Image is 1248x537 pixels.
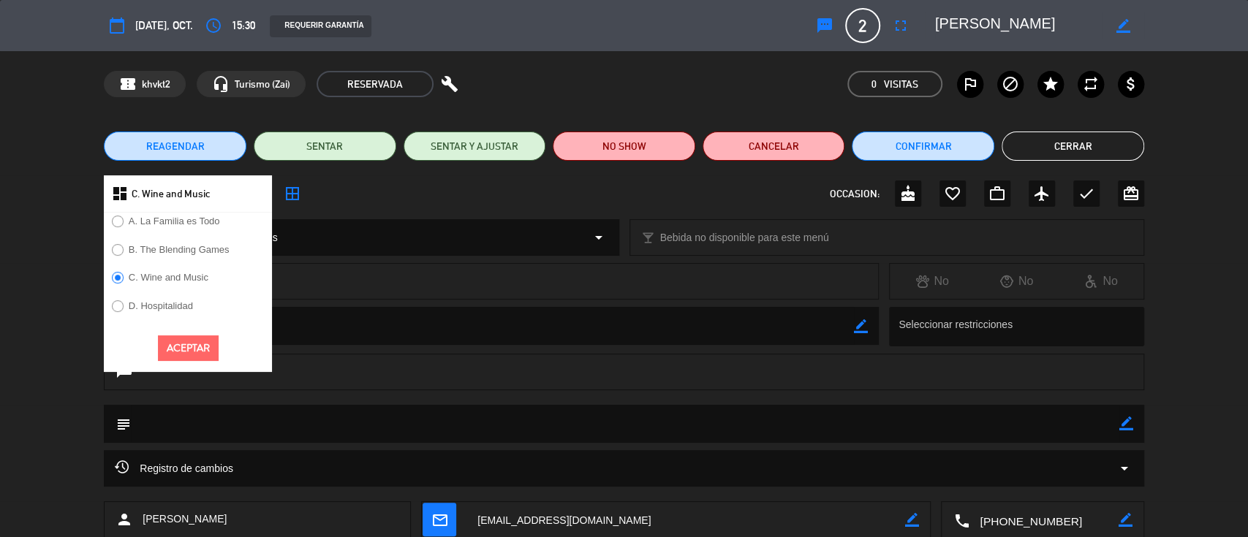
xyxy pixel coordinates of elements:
[129,301,193,311] label: D. Hospitalidad
[129,273,208,282] label: C. Wine and Music
[284,185,301,202] i: border_all
[129,245,230,254] label: B. The Blending Games
[115,460,233,477] span: Registro de cambios
[146,139,205,154] span: REAGENDAR
[852,132,994,161] button: Confirmar
[953,512,969,528] i: local_phone
[553,132,695,161] button: NO SHOW
[1059,272,1143,291] div: No
[115,416,131,432] i: subject
[129,216,220,226] label: A. La Familia es Todo
[888,12,914,39] button: fullscreen
[988,185,1006,202] i: work_outline
[200,12,227,39] button: access_time
[1122,185,1140,202] i: card_giftcard
[111,185,129,202] i: dashboard
[703,132,845,161] button: Cancelar
[1042,75,1059,93] i: star
[232,16,255,34] span: 15:30
[961,75,979,93] i: outlined_flag
[812,12,838,39] button: sms
[119,75,137,93] span: confirmation_number
[1119,513,1132,527] i: border_color
[104,12,130,39] button: calendar_today
[143,511,227,528] span: [PERSON_NAME]
[905,513,919,527] i: border_color
[641,231,655,245] i: local_bar
[116,511,133,528] i: person
[816,17,833,34] i: sms
[205,17,222,34] i: access_time
[1002,132,1144,161] button: Cerrar
[254,132,396,161] button: SENTAR
[1122,75,1140,93] i: attach_money
[1116,19,1130,33] i: border_color
[944,185,961,202] i: favorite_border
[892,17,909,34] i: fullscreen
[142,76,170,93] span: khvkt2
[830,186,880,202] span: OCCASION:
[441,75,458,93] i: build
[1082,75,1100,93] i: repeat
[431,511,447,528] i: mail_outline
[135,16,193,34] span: [DATE], oct.
[660,229,829,246] span: Bebida no disponible para este menú
[132,186,210,202] span: C. Wine and Music
[975,272,1059,291] div: No
[1116,460,1133,477] i: arrow_drop_down
[1119,416,1133,430] i: border_color
[899,185,917,202] i: cake
[871,76,877,93] span: 0
[1078,185,1095,202] i: check
[235,76,290,93] span: Turismo (Zai)
[1033,185,1051,202] i: airplanemode_active
[158,335,219,361] button: Aceptar
[884,76,918,93] em: Visitas
[212,75,230,93] i: headset_mic
[890,272,975,291] div: No
[270,15,371,37] div: REQUERIR GARANTÍA
[317,71,434,97] span: RESERVADA
[854,319,868,333] i: border_color
[104,132,246,161] button: REAGENDAR
[845,8,880,43] span: 2
[590,229,608,246] i: arrow_drop_down
[108,17,126,34] i: calendar_today
[404,132,546,161] button: SENTAR Y AJUSTAR
[1002,75,1019,93] i: block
